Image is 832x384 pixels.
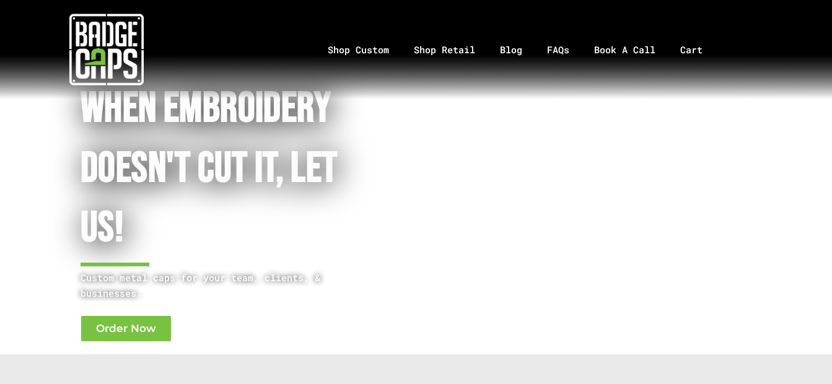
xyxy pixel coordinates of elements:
a: Blog [488,17,535,82]
a: Shop Custom [315,17,401,82]
span: Order Now [96,323,156,334]
img: badgecaps white logo with green acccent [69,12,144,87]
a: Shop Retail [401,17,488,82]
nav: Menu [214,17,832,82]
a: Book A Call [582,17,668,82]
a: Order Now [81,315,172,342]
a: Cart [668,17,730,82]
p: Custom metal caps for your team, clients, & businesses. [81,270,369,301]
h1: When Embroidery Doesn't cut it, Let Us! [81,79,369,259]
a: FAQs [535,17,582,82]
